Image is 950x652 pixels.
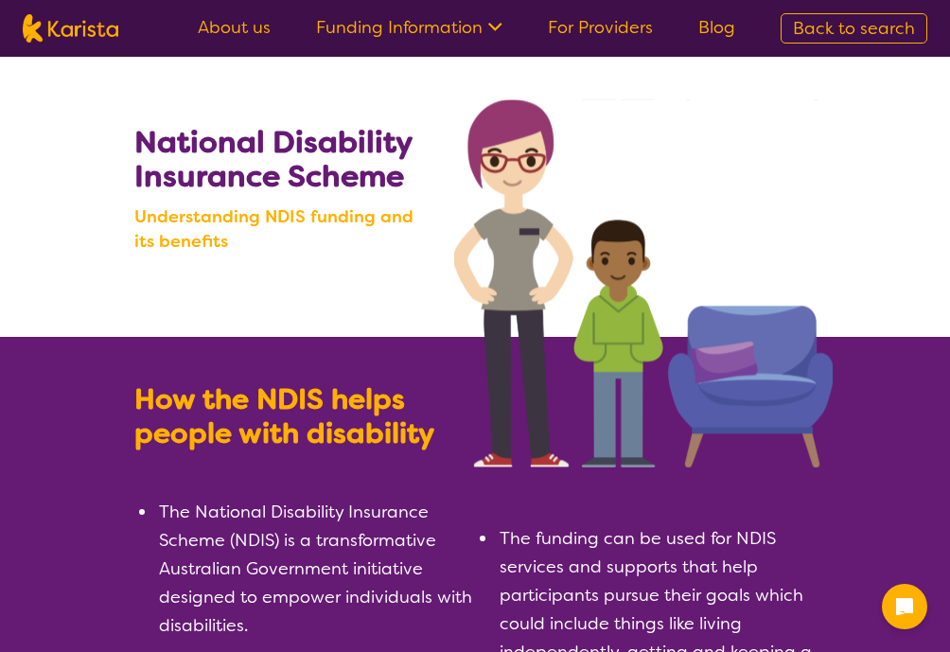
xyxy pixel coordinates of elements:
a: About us [198,16,271,39]
a: Back to search [781,13,927,44]
li: The National Disability Insurance Scheme (NDIS) is a transformative Australian Government initiat... [157,498,475,640]
b: National Disability Insurance Scheme [134,122,412,196]
img: Karista logo [23,14,118,43]
span: Back to search [793,17,915,40]
b: How the NDIS helps people with disability [134,380,434,452]
a: For Providers [548,16,653,39]
img: Search NDIS services with Karista [454,99,833,467]
b: Understanding NDIS funding and its benefits [134,204,436,254]
a: Funding Information [316,16,502,39]
a: Blog [698,16,735,39]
